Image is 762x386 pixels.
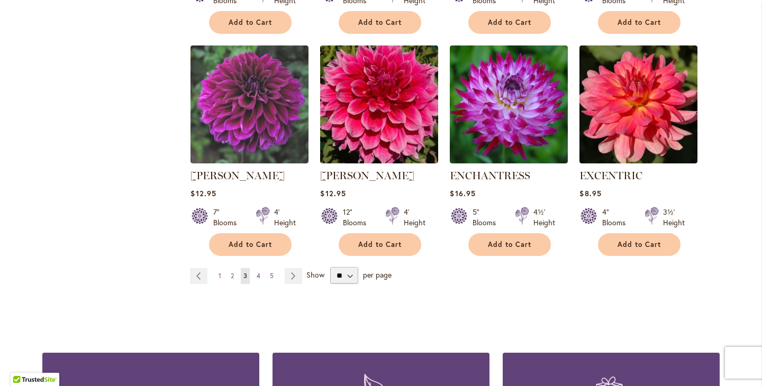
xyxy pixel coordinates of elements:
[306,270,324,280] span: Show
[190,169,285,182] a: [PERSON_NAME]
[363,270,392,280] span: per page
[450,155,568,166] a: Enchantress
[602,207,632,228] div: 4" Blooms
[618,18,661,27] span: Add to Cart
[216,268,224,284] a: 1
[598,11,681,34] button: Add to Cart
[339,233,421,256] button: Add to Cart
[450,169,530,182] a: ENCHANTRESS
[320,155,438,166] a: EMORY PAUL
[488,18,531,27] span: Add to Cart
[404,207,425,228] div: 4' Height
[320,188,346,198] span: $12.95
[229,240,272,249] span: Add to Cart
[270,272,274,280] span: 5
[231,272,234,280] span: 2
[598,233,681,256] button: Add to Cart
[358,18,402,27] span: Add to Cart
[229,18,272,27] span: Add to Cart
[358,240,402,249] span: Add to Cart
[213,207,243,228] div: 7" Blooms
[468,233,551,256] button: Add to Cart
[488,240,531,249] span: Add to Cart
[618,240,661,249] span: Add to Cart
[228,268,237,284] a: 2
[190,45,309,163] img: Einstein
[190,188,216,198] span: $12.95
[468,11,551,34] button: Add to Cart
[8,348,38,378] iframe: Launch Accessibility Center
[343,207,373,228] div: 12" Blooms
[579,169,642,182] a: EXCENTRIC
[339,11,421,34] button: Add to Cart
[320,169,414,182] a: [PERSON_NAME]
[209,233,292,256] button: Add to Cart
[209,11,292,34] button: Add to Cart
[243,272,247,280] span: 3
[450,188,475,198] span: $16.95
[190,155,309,166] a: Einstein
[254,268,263,284] a: 4
[257,272,260,280] span: 4
[267,268,276,284] a: 5
[579,188,601,198] span: $8.95
[579,45,697,163] img: EXCENTRIC
[473,207,502,228] div: 5" Blooms
[219,272,221,280] span: 1
[320,45,438,163] img: EMORY PAUL
[533,207,555,228] div: 4½' Height
[663,207,685,228] div: 3½' Height
[579,155,697,166] a: EXCENTRIC
[450,45,568,163] img: Enchantress
[274,207,296,228] div: 4' Height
